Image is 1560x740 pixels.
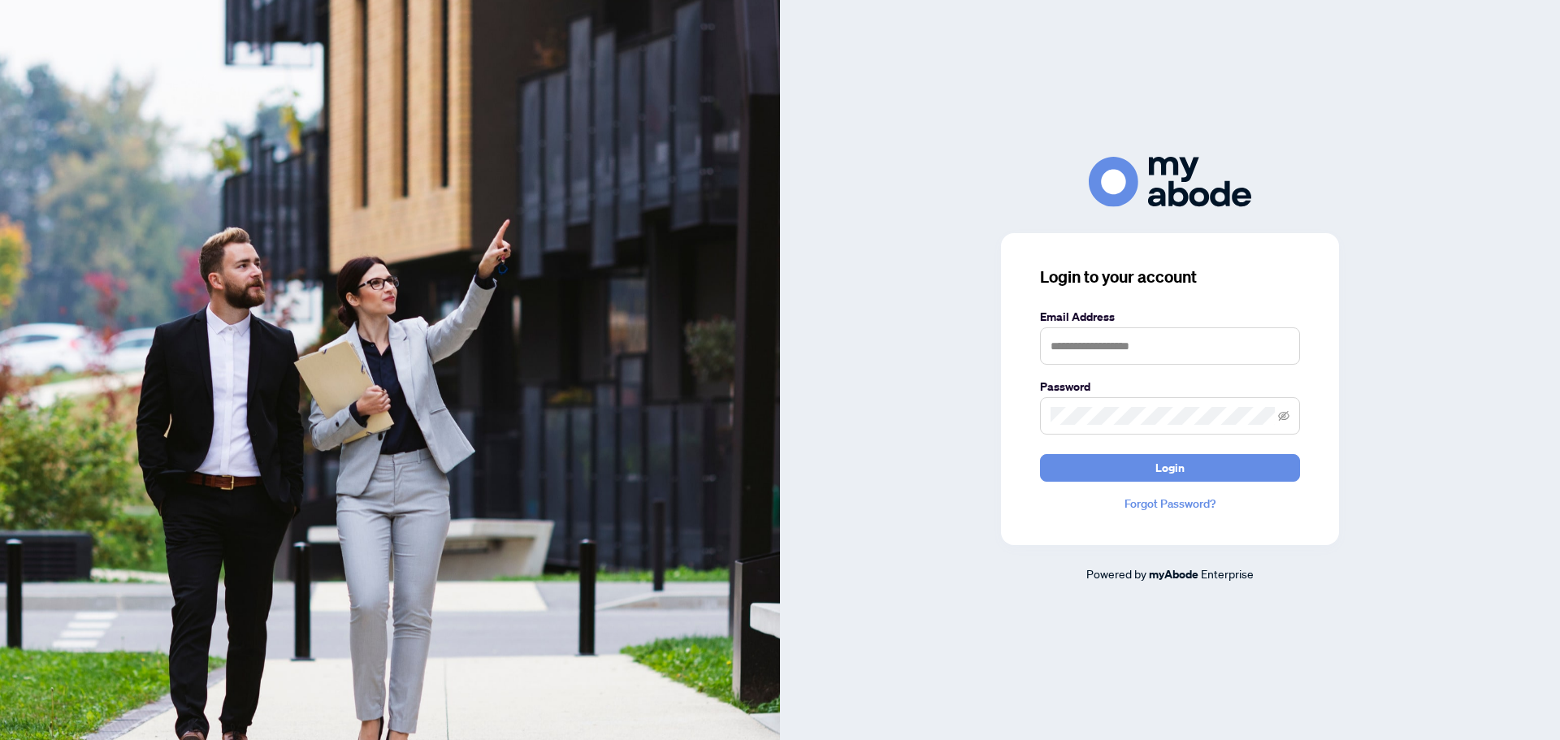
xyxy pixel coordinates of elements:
[1040,266,1300,288] h3: Login to your account
[1155,455,1185,481] span: Login
[1201,566,1254,581] span: Enterprise
[1040,308,1300,326] label: Email Address
[1040,378,1300,396] label: Password
[1040,454,1300,482] button: Login
[1149,565,1198,583] a: myAbode
[1089,157,1251,206] img: ma-logo
[1086,566,1146,581] span: Powered by
[1040,495,1300,513] a: Forgot Password?
[1278,410,1289,422] span: eye-invisible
